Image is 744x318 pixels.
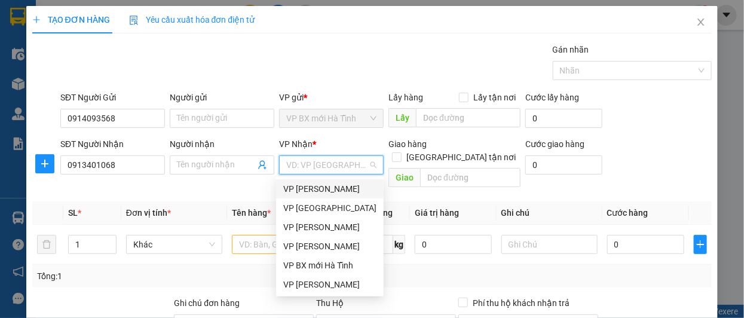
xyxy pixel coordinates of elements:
[174,298,240,308] label: Ghi chú đơn hàng
[276,256,384,275] div: VP BX mới Hà Tĩnh
[276,218,384,237] div: VP Hương Khê
[416,108,521,127] input: Dọc đường
[388,168,420,187] span: Giao
[37,270,289,283] div: Tổng: 1
[36,159,54,169] span: plus
[232,235,328,254] input: VD: Bàn, Ghế
[525,139,584,149] label: Cước giao hàng
[694,240,707,249] span: plus
[468,296,574,310] span: Phí thu hộ khách nhận trả
[501,235,598,254] input: Ghi Chú
[170,91,274,104] div: Người gửi
[279,91,384,104] div: VP gửi
[283,259,376,272] div: VP BX mới Hà Tĩnh
[283,201,376,215] div: VP [GEOGRAPHIC_DATA]
[32,15,110,25] span: TẠO ĐƠN HÀNG
[68,208,78,218] span: SL
[286,109,376,127] span: VP BX mới Hà Tĩnh
[35,154,54,173] button: plus
[279,139,313,149] span: VP Nhận
[258,160,267,170] span: user-add
[37,235,56,254] button: delete
[283,221,376,234] div: VP [PERSON_NAME]
[553,45,589,54] label: Gán nhãn
[497,201,602,225] th: Ghi chú
[415,208,459,218] span: Giá trị hàng
[126,208,171,218] span: Đơn vị tính
[696,17,706,27] span: close
[388,139,427,149] span: Giao hàng
[283,182,376,195] div: VP [PERSON_NAME]
[232,208,271,218] span: Tên hàng
[525,155,602,175] input: Cước giao hàng
[276,198,384,218] div: VP Đồng Lộc
[170,137,274,151] div: Người nhận
[276,179,384,198] div: VP Ngọc Hồi
[388,93,423,102] span: Lấy hàng
[388,108,416,127] span: Lấy
[393,235,405,254] span: kg
[525,93,579,102] label: Cước lấy hàng
[276,237,384,256] div: VP Trần Quốc Hoàn
[684,6,718,39] button: Close
[316,298,344,308] span: Thu Hộ
[129,15,255,25] span: Yêu cầu xuất hóa đơn điện tử
[133,236,215,253] span: Khác
[283,278,376,291] div: VP [PERSON_NAME]
[694,235,708,254] button: plus
[60,91,165,104] div: SĐT Người Gửi
[129,16,139,25] img: icon
[283,240,376,253] div: VP [PERSON_NAME]
[32,16,41,24] span: plus
[525,109,602,128] input: Cước lấy hàng
[60,137,165,151] div: SĐT Người Nhận
[607,208,648,218] span: Cước hàng
[402,151,521,164] span: [GEOGRAPHIC_DATA] tận nơi
[276,275,384,294] div: VP Hà Huy Tập
[469,91,521,104] span: Lấy tận nơi
[415,235,492,254] input: 0
[420,168,521,187] input: Dọc đường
